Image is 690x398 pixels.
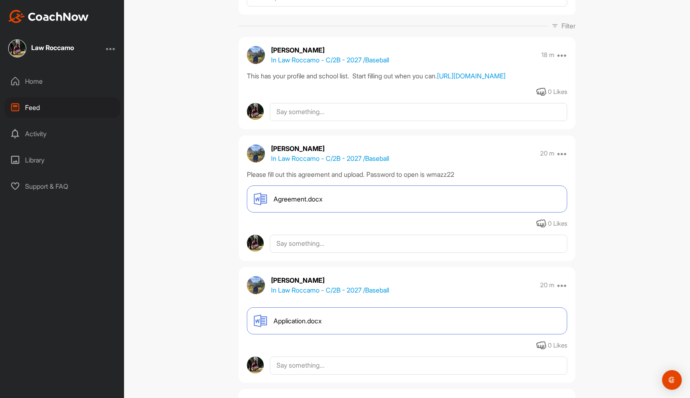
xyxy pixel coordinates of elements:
p: In Law Roccamo - C/2B - 2027 / Baseball [271,285,389,295]
img: square_fdd280b688f92b1ab80b716ca5c4c0eb.jpg [8,39,26,57]
p: 20 m [540,281,554,289]
div: Activity [5,124,120,144]
img: avatar [247,103,264,120]
a: Agreement.docx [247,185,567,213]
div: 0 Likes [548,219,567,229]
a: [URL][DOMAIN_NAME] [437,72,506,80]
div: Feed [5,97,120,118]
div: Home [5,71,120,91]
img: avatar [247,357,264,373]
span: Agreement.docx [274,194,322,204]
p: In Law Roccamo - C/2B - 2027 / Baseball [271,153,389,163]
img: avatar [247,235,264,252]
div: Open Intercom Messenger [662,370,682,390]
p: 18 m [541,51,554,59]
p: 20 m [540,149,554,158]
div: Library [5,150,120,170]
p: [PERSON_NAME] [271,275,389,285]
div: This has your profile and school list. Start filling out when you can. [247,71,567,81]
img: avatar [247,276,265,294]
div: Law Roccamo [31,44,74,51]
div: Please fill out this agreement and upload. Password to open is wmazz22 [247,169,567,179]
img: CoachNow [8,10,89,23]
span: Application.docx [274,316,322,326]
img: avatar [247,144,265,162]
p: In Law Roccamo - C/2B - 2027 / Baseball [271,55,389,65]
p: [PERSON_NAME] [271,144,389,153]
img: avatar [247,46,265,64]
a: Application.docx [247,307,567,334]
div: 0 Likes [548,341,567,350]
div: 0 Likes [548,87,567,97]
p: Filter [561,21,575,31]
div: Support & FAQ [5,176,120,197]
p: [PERSON_NAME] [271,45,389,55]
